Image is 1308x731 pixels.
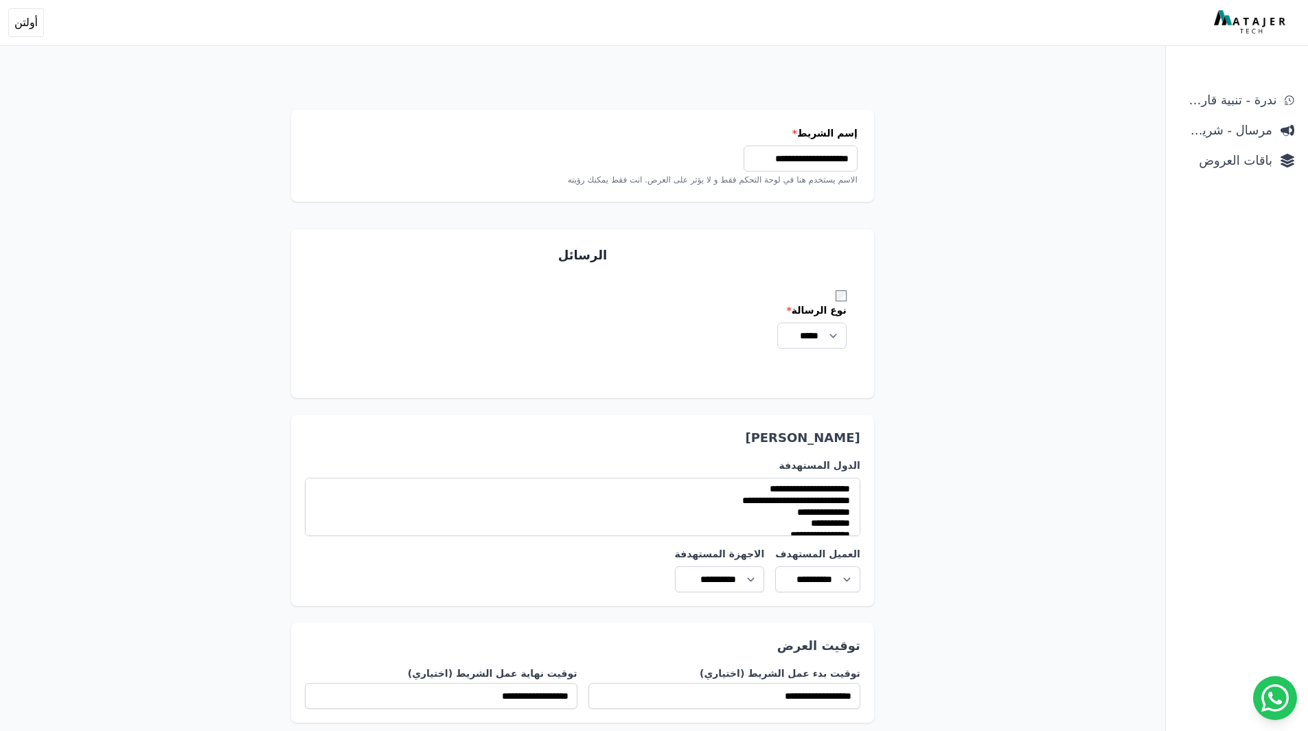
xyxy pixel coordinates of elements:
img: MatajerTech Logo [1214,10,1289,35]
label: العميل المستهدف [775,547,860,561]
a: مرسال - شريط دعاية [1174,118,1300,143]
label: إسم الشريط [308,126,858,140]
span: ندرة - تنبية قارب علي النفاذ [1180,91,1276,110]
label: الاجهزة المستهدفة [675,547,765,561]
label: توقيت نهاية عمل الشريط (اختياري) [305,666,577,680]
label: نوع الرسالة [319,303,847,317]
div: الاسم يستخدم هنا في لوحة التحكم فقط و لا يؤثر على العرض. انت فقط يمكنك رؤيته [308,174,858,185]
a: ندرة - تنبية قارب علي النفاذ [1174,88,1300,113]
span: أولتن [14,14,38,31]
label: توقيت بدء عمل الشريط (اختياري) [588,666,860,680]
a: باقات العروض [1174,148,1300,173]
h3: [PERSON_NAME] [305,428,860,448]
h3: توقيت العرض [305,636,860,655]
button: أولتن [8,8,44,37]
span: باقات العروض [1180,151,1272,170]
h3: الرسائل [308,246,858,265]
label: الدول المستهدفة [305,459,860,472]
span: مرسال - شريط دعاية [1180,121,1272,140]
